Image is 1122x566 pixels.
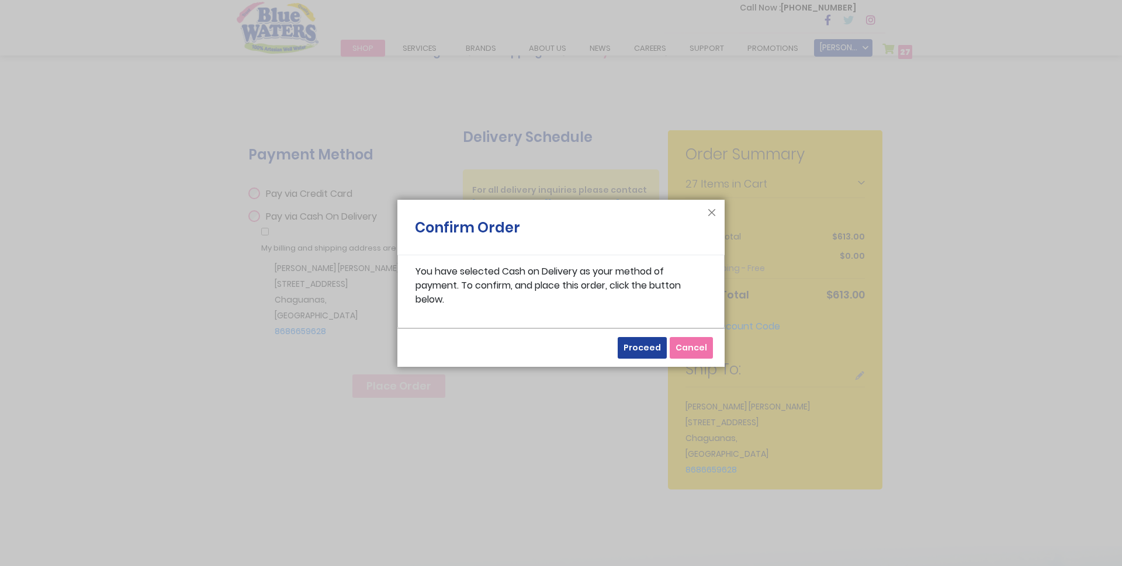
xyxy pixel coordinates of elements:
span: Cancel [676,342,707,353]
p: You have selected Cash on Delivery as your method of payment. To confirm, and place this order, c... [415,265,707,307]
h1: Confirm Order [415,217,520,244]
span: Proceed [624,342,661,353]
button: Proceed [618,337,667,359]
button: Cancel [670,337,713,359]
